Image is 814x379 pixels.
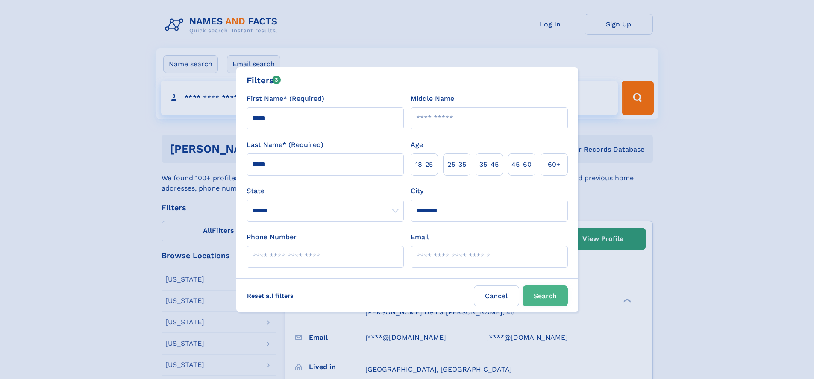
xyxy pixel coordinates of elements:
[411,94,454,104] label: Middle Name
[247,232,297,242] label: Phone Number
[479,159,499,170] span: 35‑45
[247,74,281,87] div: Filters
[523,285,568,306] button: Search
[447,159,466,170] span: 25‑35
[247,94,324,104] label: First Name* (Required)
[411,232,429,242] label: Email
[247,140,323,150] label: Last Name* (Required)
[411,140,423,150] label: Age
[548,159,561,170] span: 60+
[241,285,299,306] label: Reset all filters
[411,186,423,196] label: City
[415,159,433,170] span: 18‑25
[474,285,519,306] label: Cancel
[247,186,404,196] label: State
[511,159,532,170] span: 45‑60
